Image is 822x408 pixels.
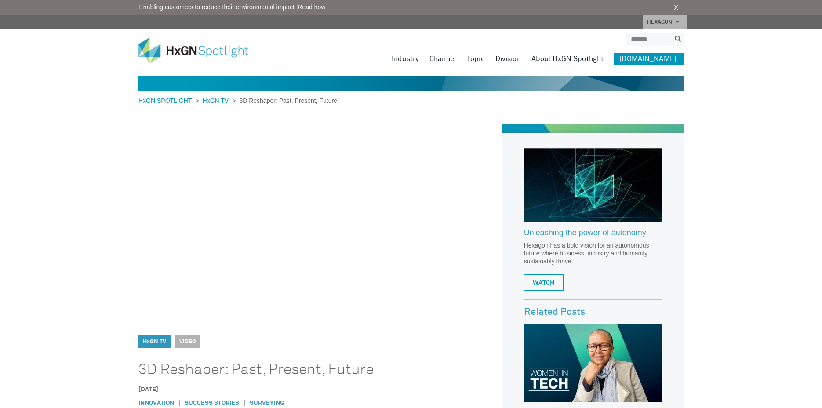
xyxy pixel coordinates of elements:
[138,361,472,379] h1: 3D Reshaper: Past, Present, Future
[531,53,604,65] a: About HxGN Spotlight
[138,97,195,104] a: HxGN SPOTLIGHT
[524,324,662,402] img: Women in tech: Surveying South Africa with Tumeka Bikitsha
[392,53,419,65] a: Industry
[524,229,662,242] a: Unleashing the power of autonomy
[614,53,684,65] a: [DOMAIN_NAME]
[495,53,521,65] a: Division
[174,399,185,408] span: |
[467,53,485,65] a: Topic
[524,241,662,265] p: Hexagon has a bold vision for an autonomous future where business, industry and humanity sustaina...
[524,307,662,317] h3: Related Posts
[298,4,325,11] a: Read how
[429,53,456,65] a: Channel
[138,96,337,106] div: > >
[674,3,679,13] a: X
[643,15,687,29] a: HEXAGON
[250,400,284,406] a: Surveying
[524,148,662,222] img: Hexagon_CorpVideo_Pod_RR_2.jpg
[239,399,250,408] span: |
[138,400,174,406] a: Innovation
[524,274,564,291] a: WATCH
[138,38,262,63] img: HxGN Spotlight
[139,3,326,12] span: Enabling customers to reduce their environmental impact |
[175,335,200,348] span: Video
[138,386,158,393] time: [DATE]
[143,339,166,345] a: HxGN TV
[138,124,498,326] iframe: YouTube video player
[185,400,239,406] a: Success Stories
[199,97,233,104] a: HxGN TV
[236,97,337,104] span: 3D Reshaper: Past, Present, Future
